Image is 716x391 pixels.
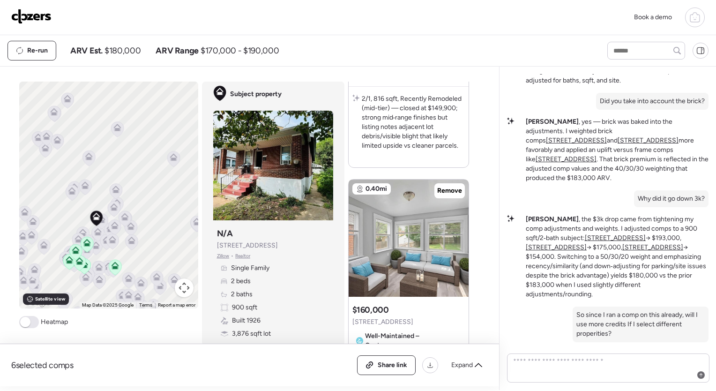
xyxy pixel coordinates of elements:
[235,252,250,260] span: Realtor
[231,290,253,299] span: 2 baths
[139,302,152,308] a: Terms (opens in new tab)
[82,302,134,308] span: Map Data ©2025 Google
[352,304,389,316] h3: $160,000
[536,155,597,163] a: [STREET_ADDRESS]
[156,45,199,56] span: ARV Range
[230,90,282,99] span: Subject property
[70,45,103,56] span: ARV Est.
[526,215,579,223] strong: [PERSON_NAME]
[175,278,194,297] button: Map camera controls
[22,296,52,308] img: Google
[378,361,407,370] span: Share link
[11,9,52,24] img: Logo
[526,117,709,183] p: , yes — brick was baked into the adjustments. I weighted brick comps and more favorably and appli...
[231,252,233,260] span: •
[576,310,705,338] p: So since I ran a comp on this already, will I use more credits If I select different properities?
[526,243,587,251] a: [STREET_ADDRESS]
[232,303,257,312] span: 900 sqft
[362,94,465,150] p: 2/1, 816 sqft, Recently Remodeled (mid-tier) — closed at $149,900; strong mid‑range finishes but ...
[526,215,709,299] p: , the $3k drop came from tightening my comp adjustments and weights. I adjusted comps to a 900 sq...
[365,331,461,350] span: Well-Maintained – Contemporary
[437,186,462,195] span: Remove
[231,277,251,286] span: 2 beds
[634,13,672,21] span: Book a demo
[622,243,683,251] a: [STREET_ADDRESS]
[35,295,65,303] span: Satellite view
[41,317,68,327] span: Heatmap
[618,136,679,144] a: [STREET_ADDRESS]
[231,263,269,273] span: Single Family
[217,228,233,239] h3: N/A
[638,194,705,203] p: Why did it go down 3k?
[217,252,230,260] span: Zillow
[365,184,387,194] span: 0.40mi
[526,118,579,126] strong: [PERSON_NAME]
[11,360,74,371] span: 6 selected comps
[217,241,278,250] span: [STREET_ADDRESS]
[104,45,141,56] span: $180,000
[600,97,705,106] p: Did you take into account the brick?
[201,45,279,56] span: $170,000 - $190,000
[232,329,271,338] span: 3,876 sqft lot
[352,317,413,327] span: [STREET_ADDRESS]
[22,296,52,308] a: Open this area in Google Maps (opens a new window)
[451,361,473,370] span: Expand
[585,234,646,242] a: [STREET_ADDRESS]
[232,316,261,325] span: Built 1926
[27,46,48,55] span: Re-run
[158,302,195,308] a: Report a map error
[526,67,709,85] li: I weighted three nearby mid‑tier remodeled comps and adjusted for baths, sqft, and site.
[546,136,607,144] a: [STREET_ADDRESS]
